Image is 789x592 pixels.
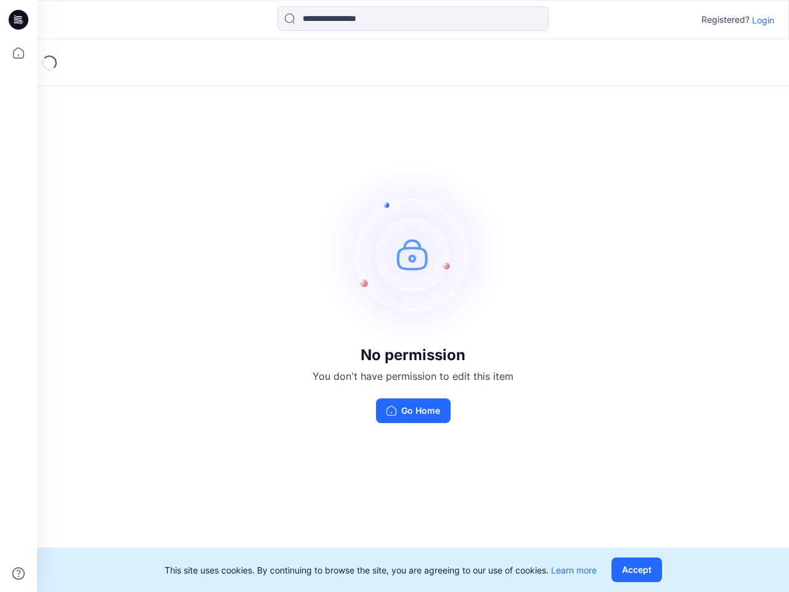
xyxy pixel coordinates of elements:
[376,398,451,423] button: Go Home
[313,347,513,364] h3: No permission
[313,369,513,384] p: You don't have permission to edit this item
[611,557,662,582] button: Accept
[701,12,750,27] p: Registered?
[321,162,505,347] img: no-perm.svg
[752,14,774,27] p: Login
[165,564,597,577] p: This site uses cookies. By continuing to browse the site, you are agreeing to our use of cookies.
[551,565,597,575] a: Learn more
